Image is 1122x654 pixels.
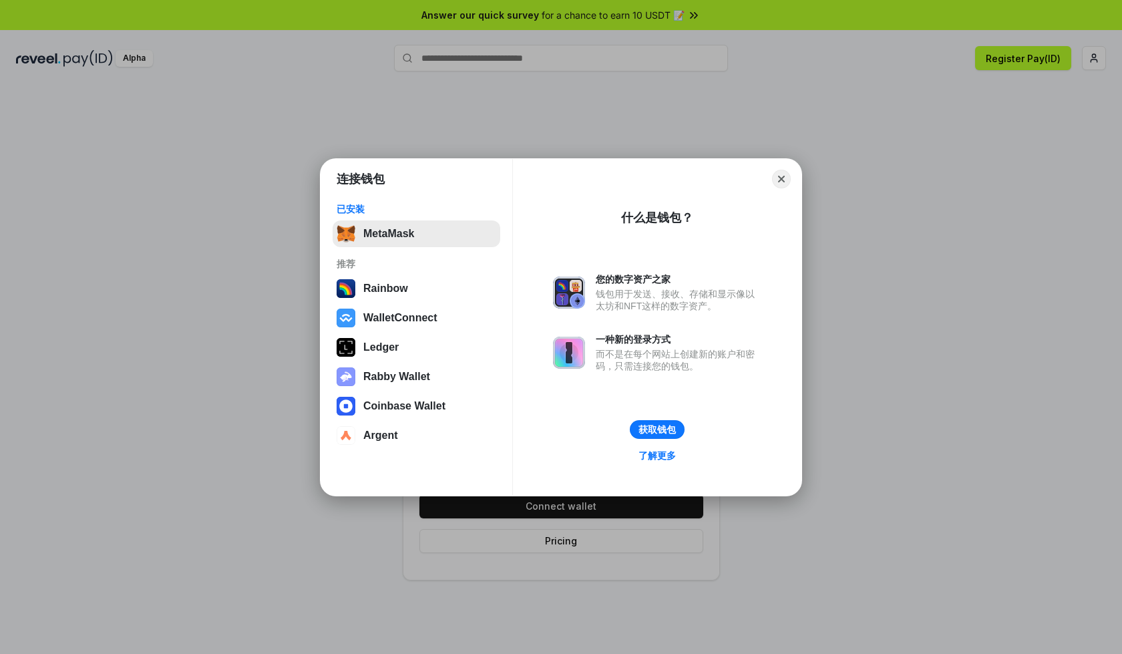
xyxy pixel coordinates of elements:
[337,338,355,357] img: svg+xml,%3Csvg%20xmlns%3D%22http%3A%2F%2Fwww.w3.org%2F2000%2Fsvg%22%20width%3D%2228%22%20height%3...
[363,341,399,353] div: Ledger
[337,426,355,445] img: svg+xml,%3Csvg%20width%3D%2228%22%20height%3D%2228%22%20viewBox%3D%220%200%2028%2028%22%20fill%3D...
[363,312,437,324] div: WalletConnect
[638,450,676,462] div: 了解更多
[638,424,676,436] div: 获取钱包
[596,288,761,312] div: 钱包用于发送、接收、存储和显示像以太坊和NFT这样的数字资产。
[630,420,685,439] button: 获取钱包
[363,371,430,383] div: Rabby Wallet
[337,309,355,327] img: svg+xml,%3Csvg%20width%3D%2228%22%20height%3D%2228%22%20viewBox%3D%220%200%2028%2028%22%20fill%3D...
[333,393,500,420] button: Coinbase Wallet
[337,279,355,298] img: svg+xml,%3Csvg%20width%3D%22120%22%20height%3D%22120%22%20viewBox%3D%220%200%20120%20120%22%20fil...
[596,273,761,285] div: 您的数字资产之家
[333,220,500,247] button: MetaMask
[337,224,355,243] img: svg+xml,%3Csvg%20fill%3D%22none%22%20height%3D%2233%22%20viewBox%3D%220%200%2035%2033%22%20width%...
[553,277,585,309] img: svg+xml,%3Csvg%20xmlns%3D%22http%3A%2F%2Fwww.w3.org%2F2000%2Fsvg%22%20fill%3D%22none%22%20viewBox...
[333,422,500,449] button: Argent
[553,337,585,369] img: svg+xml,%3Csvg%20xmlns%3D%22http%3A%2F%2Fwww.w3.org%2F2000%2Fsvg%22%20fill%3D%22none%22%20viewBox...
[621,210,693,226] div: 什么是钱包？
[363,283,408,295] div: Rainbow
[596,333,761,345] div: 一种新的登录方式
[363,400,445,412] div: Coinbase Wallet
[337,397,355,416] img: svg+xml,%3Csvg%20width%3D%2228%22%20height%3D%2228%22%20viewBox%3D%220%200%2028%2028%22%20fill%3D...
[333,334,500,361] button: Ledger
[333,275,500,302] button: Rainbow
[630,447,684,464] a: 了解更多
[333,363,500,390] button: Rabby Wallet
[596,348,761,372] div: 而不是在每个网站上创建新的账户和密码，只需连接您的钱包。
[333,305,500,331] button: WalletConnect
[337,367,355,386] img: svg+xml,%3Csvg%20xmlns%3D%22http%3A%2F%2Fwww.w3.org%2F2000%2Fsvg%22%20fill%3D%22none%22%20viewBox...
[772,170,791,188] button: Close
[337,203,496,215] div: 已安装
[337,258,496,270] div: 推荐
[337,171,385,187] h1: 连接钱包
[363,228,414,240] div: MetaMask
[363,430,398,442] div: Argent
